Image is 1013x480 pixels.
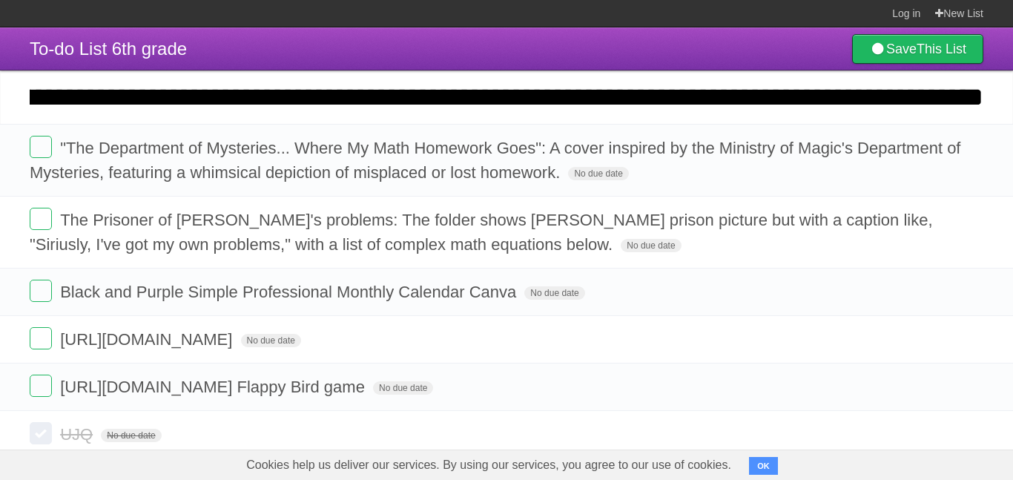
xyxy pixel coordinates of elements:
[749,457,778,475] button: OK
[101,429,161,442] span: No due date
[30,139,961,182] span: "The Department of Mysteries... Where My Math Homework Goes": A cover inspired by the Ministry of...
[30,327,52,349] label: Done
[30,208,52,230] label: Done
[917,42,966,56] b: This List
[852,34,983,64] a: SaveThis List
[373,381,433,395] span: No due date
[231,450,746,480] span: Cookies help us deliver our services. By using our services, you agree to our use of cookies.
[30,422,52,444] label: Done
[241,334,301,347] span: No due date
[524,286,584,300] span: No due date
[60,378,369,396] span: [URL][DOMAIN_NAME] Flappy Bird game
[60,283,520,301] span: Black and Purple Simple Professional Monthly Calendar Canva
[30,280,52,302] label: Done
[60,425,96,444] span: UJQ
[30,375,52,397] label: Done
[30,136,52,158] label: Done
[568,167,628,180] span: No due date
[60,330,236,349] span: [URL][DOMAIN_NAME]
[30,211,933,254] span: The Prisoner of [PERSON_NAME]'s problems: The folder shows [PERSON_NAME] prison picture but with ...
[621,239,681,252] span: No due date
[30,39,187,59] span: To-do List 6th grade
